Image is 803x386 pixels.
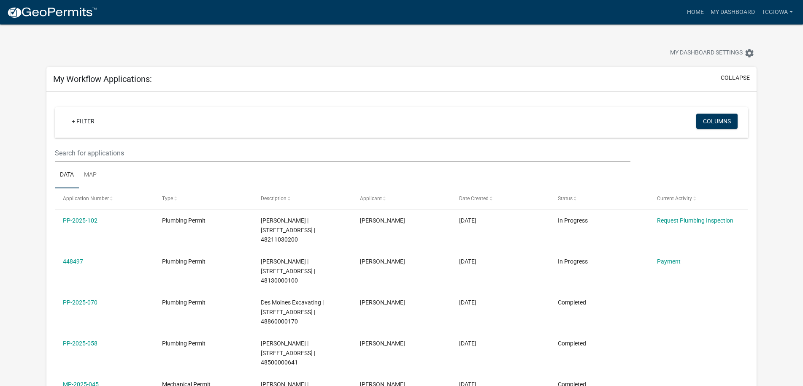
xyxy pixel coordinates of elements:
datatable-header-cell: Applicant [352,188,451,209]
span: Robin Horsch [360,258,405,265]
span: Robin Horsch [360,299,405,306]
span: Plumbing Permit [162,258,205,265]
span: Current Activity [657,196,692,201]
span: Status [558,196,573,201]
button: Columns [696,114,738,129]
datatable-header-cell: Type [154,188,253,209]
a: + Filter [65,114,101,129]
a: Request Plumbing Inspection [657,217,733,224]
span: In Progress [558,217,588,224]
a: Home [684,4,707,20]
span: Completed [558,340,586,347]
span: Plumbing Permit [162,340,205,347]
span: 06/05/2025 [459,299,476,306]
span: My Dashboard Settings [670,48,743,58]
datatable-header-cell: Description [253,188,352,209]
datatable-header-cell: Status [550,188,649,209]
span: Plumbing Permit [162,299,205,306]
span: Plumbing Permit [162,217,205,224]
span: Robin Horsch [360,340,405,347]
span: In Progress [558,258,588,265]
span: Date Created [459,196,489,201]
input: Search for applications [55,144,630,162]
span: Description [261,196,287,201]
a: PP-2025-102 [63,217,97,224]
span: 05/09/2025 [459,340,476,347]
span: Des Moines Excavating | 701 E 2ND AVE | 48860000170 [261,299,324,325]
datatable-header-cell: Date Created [451,188,550,209]
a: Payment [657,258,681,265]
a: PP-2025-070 [63,299,97,306]
a: PP-2025-058 [63,340,97,347]
datatable-header-cell: Application Number [55,188,154,209]
span: 09/12/2025 [459,217,476,224]
span: Application Number [63,196,109,201]
a: TcgIowa [758,4,796,20]
span: Completed [558,299,586,306]
span: Robin Horsch [360,217,405,224]
a: Data [55,162,79,189]
h5: My Workflow Applications: [53,74,152,84]
a: Map [79,162,102,189]
span: 07/11/2025 [459,258,476,265]
i: settings [744,48,754,58]
span: Applicant [360,196,382,201]
datatable-header-cell: Current Activity [649,188,748,209]
button: collapse [721,73,750,82]
span: Matthew Lick | 208 W HILLCREST DR | 48130000100 [261,258,315,284]
a: 448497 [63,258,83,265]
span: Valerie Curry | 1609 W 4TH AVE | 48500000641 [261,340,315,366]
button: My Dashboard Settingssettings [663,45,761,61]
span: Tim Bendt | 501 N 12TH ST | 48211030200 [261,217,315,243]
span: Type [162,196,173,201]
a: My Dashboard [707,4,758,20]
